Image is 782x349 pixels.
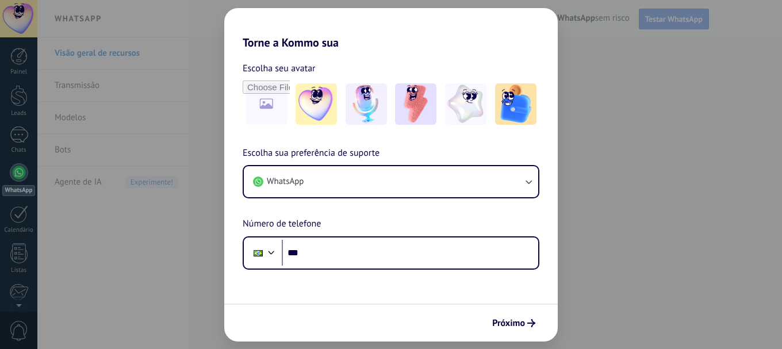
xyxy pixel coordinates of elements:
[395,83,436,125] img: -3.jpeg
[243,146,379,161] span: Escolha sua preferência de suporte
[487,313,540,333] button: Próximo
[247,241,269,265] div: Brazil: + 55
[243,61,316,76] span: Escolha seu avatar
[244,166,538,197] button: WhatsApp
[243,217,321,232] span: Número de telefone
[492,319,525,327] span: Próximo
[224,8,558,49] h2: Torne a Kommo sua
[445,83,486,125] img: -4.jpeg
[296,83,337,125] img: -1.jpeg
[346,83,387,125] img: -2.jpeg
[267,176,304,187] span: WhatsApp
[495,83,536,125] img: -5.jpeg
